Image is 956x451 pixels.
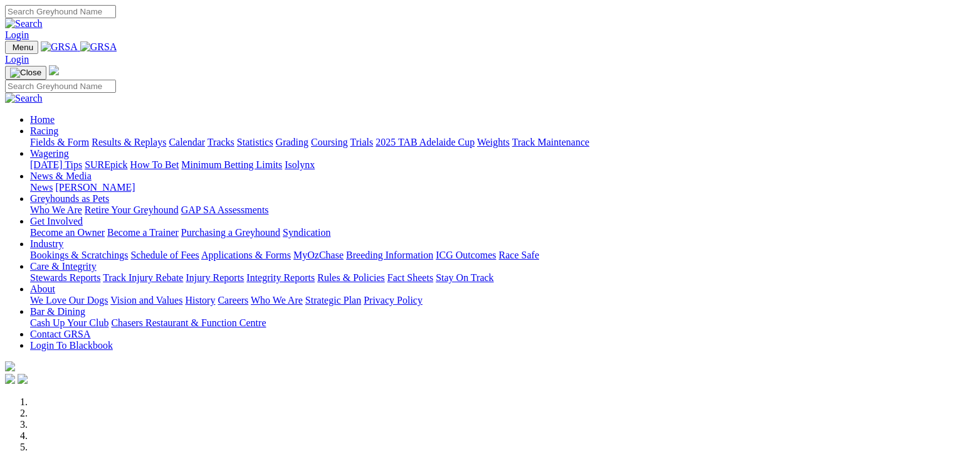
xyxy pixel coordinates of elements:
a: Track Maintenance [512,137,589,147]
a: Grading [276,137,308,147]
a: 2025 TAB Adelaide Cup [376,137,475,147]
a: Rules & Policies [317,272,385,283]
a: Login [5,29,29,40]
a: Retire Your Greyhound [85,204,179,215]
a: Integrity Reports [246,272,315,283]
a: Purchasing a Greyhound [181,227,280,238]
a: Care & Integrity [30,261,97,272]
div: Bar & Dining [30,317,951,329]
input: Search [5,5,116,18]
a: Home [30,114,55,125]
img: facebook.svg [5,374,15,384]
a: Privacy Policy [364,295,423,305]
a: News & Media [30,171,92,181]
div: About [30,295,951,306]
a: [PERSON_NAME] [55,182,135,193]
a: Weights [477,137,510,147]
a: Racing [30,125,58,136]
a: History [185,295,215,305]
div: Get Involved [30,227,951,238]
a: Who We Are [30,204,82,215]
a: Chasers Restaurant & Function Centre [111,317,266,328]
a: Greyhounds as Pets [30,193,109,204]
a: Applications & Forms [201,250,291,260]
a: Bookings & Scratchings [30,250,128,260]
img: Close [10,68,41,78]
div: Racing [30,137,951,148]
a: Stay On Track [436,272,493,283]
a: Breeding Information [346,250,433,260]
div: Wagering [30,159,951,171]
a: Industry [30,238,63,249]
a: Login To Blackbook [30,340,113,351]
a: Injury Reports [186,272,244,283]
div: Care & Integrity [30,272,951,284]
a: Become a Trainer [107,227,179,238]
a: Tracks [207,137,234,147]
img: GRSA [80,41,117,53]
img: Search [5,18,43,29]
img: GRSA [41,41,78,53]
a: Fields & Form [30,137,89,147]
button: Toggle navigation [5,41,38,54]
a: Become an Owner [30,227,105,238]
a: Coursing [311,137,348,147]
a: Login [5,54,29,65]
a: MyOzChase [293,250,344,260]
a: Calendar [169,137,205,147]
a: How To Bet [130,159,179,170]
a: Trials [350,137,373,147]
img: logo-grsa-white.png [5,361,15,371]
a: News [30,182,53,193]
button: Toggle navigation [5,66,46,80]
span: Menu [13,43,33,52]
a: Syndication [283,227,330,238]
a: SUREpick [85,159,127,170]
a: Fact Sheets [387,272,433,283]
a: Cash Up Your Club [30,317,108,328]
a: Strategic Plan [305,295,361,305]
a: Statistics [237,137,273,147]
a: Bar & Dining [30,306,85,317]
a: Careers [218,295,248,305]
a: Contact GRSA [30,329,90,339]
a: Vision and Values [110,295,182,305]
img: twitter.svg [18,374,28,384]
a: Results & Replays [92,137,166,147]
a: Race Safe [498,250,538,260]
img: logo-grsa-white.png [49,65,59,75]
a: [DATE] Tips [30,159,82,170]
div: News & Media [30,182,951,193]
a: Isolynx [285,159,315,170]
div: Greyhounds as Pets [30,204,951,216]
a: About [30,284,55,294]
a: Stewards Reports [30,272,100,283]
a: Wagering [30,148,69,159]
a: ICG Outcomes [436,250,496,260]
a: Minimum Betting Limits [181,159,282,170]
a: GAP SA Assessments [181,204,269,215]
input: Search [5,80,116,93]
a: Get Involved [30,216,83,226]
img: Search [5,93,43,104]
div: Industry [30,250,951,261]
a: Who We Are [251,295,303,305]
a: Schedule of Fees [130,250,199,260]
a: Track Injury Rebate [103,272,183,283]
a: We Love Our Dogs [30,295,108,305]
